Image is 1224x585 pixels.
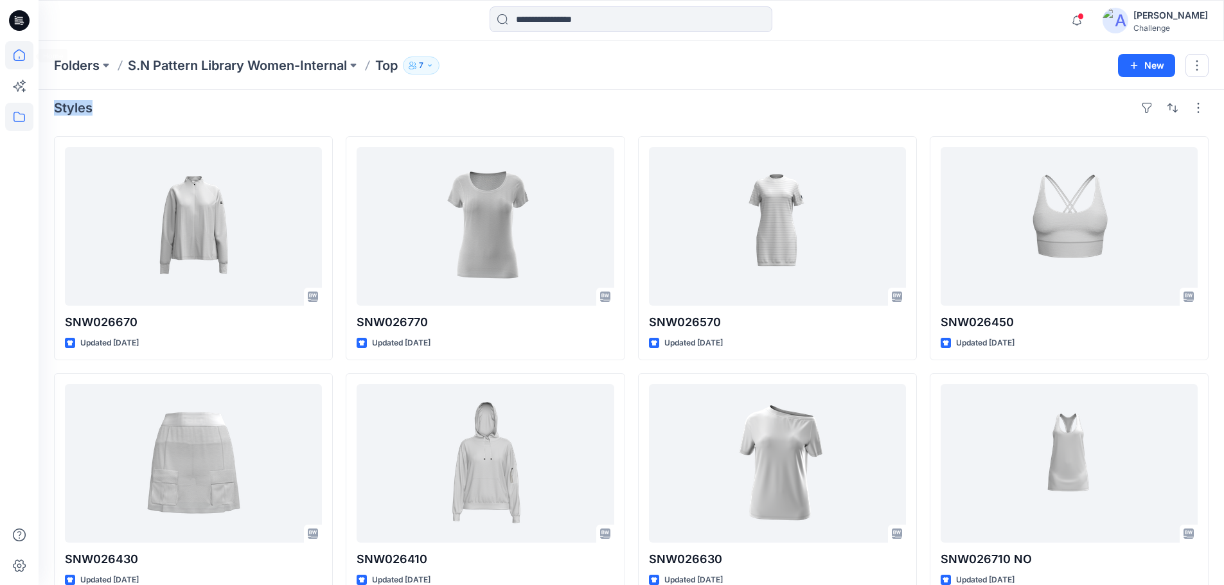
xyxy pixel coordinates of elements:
p: SNW026670 [65,313,322,331]
a: SNW026670 [65,147,322,306]
a: SNW026570 [649,147,906,306]
p: Updated [DATE] [956,336,1015,350]
h4: Styles [54,100,93,116]
button: 7 [403,57,439,74]
p: Updated [DATE] [372,336,430,350]
p: SNW026770 [357,313,614,331]
p: Updated [DATE] [664,336,723,350]
a: SNW026770 [357,147,614,306]
p: SNW026450 [941,313,1198,331]
p: Top [375,57,398,74]
p: SNW026410 [357,550,614,568]
p: SNW026710 NO [941,550,1198,568]
a: SNW026630 [649,384,906,543]
p: 7 [419,58,423,73]
p: Updated [DATE] [80,336,139,350]
p: SNW026630 [649,550,906,568]
img: avatar [1103,8,1128,33]
a: SNW026410 [357,384,614,543]
div: [PERSON_NAME] [1133,8,1208,23]
div: Challenge [1133,23,1208,33]
a: SNW026710 NO [941,384,1198,543]
a: S.N Pattern Library Women-Internal [128,57,347,74]
button: New [1118,54,1175,77]
p: SNW026570 [649,313,906,331]
p: SNW026430 [65,550,322,568]
a: SNW026430 [65,384,322,543]
a: Folders [54,57,100,74]
a: SNW026450 [941,147,1198,306]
